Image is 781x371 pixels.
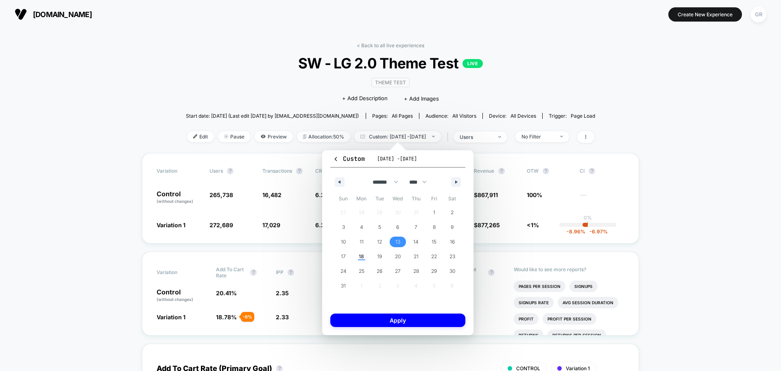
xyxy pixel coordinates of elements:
span: 12 [377,235,382,249]
span: 23 [449,249,455,264]
span: 18 [359,249,364,264]
img: calendar [360,134,365,138]
span: Custom [333,155,365,163]
span: Start date: [DATE] (Last edit [DATE] by [EMAIL_ADDRESS][DOMAIN_NAME]) [186,113,359,119]
button: 11 [353,235,371,249]
img: Visually logo [15,8,27,20]
button: 6 [389,220,407,235]
div: GR [750,7,766,22]
span: 100% [527,191,542,198]
span: 16 [450,235,455,249]
span: Variation 1 [157,222,185,228]
span: 30 [449,264,455,279]
div: - 8 % [241,312,254,322]
span: 265,738 [209,191,233,198]
span: OTW [527,168,572,174]
span: (without changes) [157,297,193,302]
button: 7 [407,220,425,235]
span: 31 [341,279,346,293]
span: 27 [395,264,401,279]
span: 16,482 [262,191,281,198]
button: 27 [389,264,407,279]
span: Sun [334,192,353,205]
button: 25 [353,264,371,279]
div: Pages: [372,113,413,119]
span: Preview [255,131,293,142]
img: edit [193,134,197,138]
span: 25 [359,264,364,279]
button: 23 [443,249,461,264]
button: GR [748,6,769,23]
span: | [445,131,454,143]
span: Device: [482,113,542,119]
button: 1 [425,205,443,220]
span: 272,689 [209,222,233,228]
span: 7 [414,220,417,235]
div: Audience: [425,113,476,119]
div: Trigger: [549,113,595,119]
img: end [560,136,563,137]
span: Theme Test [371,78,410,87]
span: 19 [377,249,382,264]
button: 31 [334,279,353,293]
button: ? [288,269,294,276]
span: Variation [157,168,201,174]
span: Thu [407,192,425,205]
li: Pages Per Session [514,281,565,292]
span: --- [580,193,624,204]
span: $ [474,191,498,198]
li: Returns Per Session [548,329,606,341]
span: Variation [157,266,201,279]
span: 867,911 [478,191,498,198]
button: ? [296,168,303,174]
button: ? [498,168,505,174]
span: IPP [276,269,284,275]
img: end [224,134,228,138]
button: 21 [407,249,425,264]
span: SW - LG 2.0 Theme Test [206,55,575,72]
span: 20.41 % [216,290,237,296]
li: Returns [514,329,543,341]
li: Profit Per Session [543,313,596,325]
span: 8 [433,220,436,235]
span: -8.96 % [567,228,585,235]
div: users [460,134,492,140]
span: [DOMAIN_NAME] [33,10,92,19]
span: Pause [218,131,251,142]
p: Control [157,191,201,204]
img: end [432,136,435,137]
span: 28 [413,264,419,279]
span: <1% [527,222,539,228]
button: 14 [407,235,425,249]
span: Page Load [571,113,595,119]
span: 10 [341,235,346,249]
span: 9 [451,220,454,235]
span: 6 [396,220,399,235]
span: 14 [413,235,419,249]
span: 13 [395,235,400,249]
span: Transactions [262,168,292,174]
button: 5 [371,220,389,235]
p: Would like to see more reports? [514,266,625,272]
span: 29 [431,264,437,279]
p: 0% [584,215,592,221]
span: Revenue [474,168,494,174]
li: Profit [514,313,539,325]
button: 22 [425,249,443,264]
span: 26 [377,264,382,279]
span: Add To Cart Rate [216,266,246,279]
span: Custom: [DATE] - [DATE] [354,131,441,142]
span: 11 [360,235,364,249]
span: Edit [187,131,214,142]
button: Apply [330,314,465,327]
button: 4 [353,220,371,235]
button: 29 [425,264,443,279]
span: 1 [433,205,435,220]
div: No Filter [521,134,554,140]
li: Signups [569,281,598,292]
button: 28 [407,264,425,279]
li: Avg Session Duration [558,297,618,308]
button: 10 [334,235,353,249]
span: 17,029 [262,222,280,228]
button: ? [543,168,549,174]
